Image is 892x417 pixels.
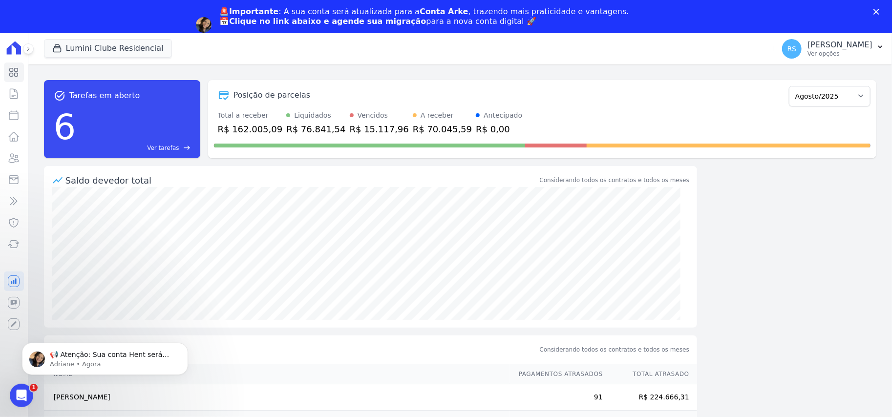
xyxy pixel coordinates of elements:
[603,364,697,384] th: Total Atrasado
[229,17,426,26] b: Clique no link abaixo e agende sua migração
[774,35,892,63] button: RS [PERSON_NAME] Ver opções
[787,45,797,52] span: RS
[218,123,283,136] div: R$ 162.005,09
[807,40,872,50] p: [PERSON_NAME]
[54,90,65,102] span: task_alt
[30,384,38,392] span: 1
[420,7,468,16] b: Conta Arke
[413,123,472,136] div: R$ 70.045,59
[147,144,179,152] span: Ver tarefas
[44,39,172,58] button: Lumini Clube Residencial
[65,343,538,356] span: Principais devedores totais
[421,110,454,121] div: A receber
[10,384,33,407] iframe: Intercom live chat
[603,384,697,410] td: R$ 224.666,31
[219,32,300,43] a: Agendar migração
[540,345,689,354] span: Considerando todos os contratos e todos os meses
[65,174,538,187] div: Saldo devedor total
[44,364,510,384] th: Nome
[476,123,522,136] div: R$ 0,00
[54,102,76,152] div: 6
[510,384,603,410] td: 91
[358,110,388,121] div: Vencidos
[7,322,203,391] iframe: Intercom notifications mensagem
[484,110,522,121] div: Antecipado
[807,50,872,58] p: Ver opções
[219,7,278,16] b: 🚨Importante
[350,123,409,136] div: R$ 15.117,96
[540,176,689,185] div: Considerando todos os contratos e todos os meses
[44,384,510,410] td: [PERSON_NAME]
[234,89,311,101] div: Posição de parcelas
[286,123,345,136] div: R$ 76.841,54
[873,9,883,15] div: Fechar
[510,364,603,384] th: Pagamentos Atrasados
[218,110,283,121] div: Total a receber
[294,110,331,121] div: Liquidados
[183,144,191,151] span: east
[196,17,212,33] img: Profile image for Adriane
[219,7,629,26] div: : A sua conta será atualizada para a , trazendo mais praticidade e vantagens. 📅 para a nova conta...
[69,90,140,102] span: Tarefas em aberto
[80,144,190,152] a: Ver tarefas east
